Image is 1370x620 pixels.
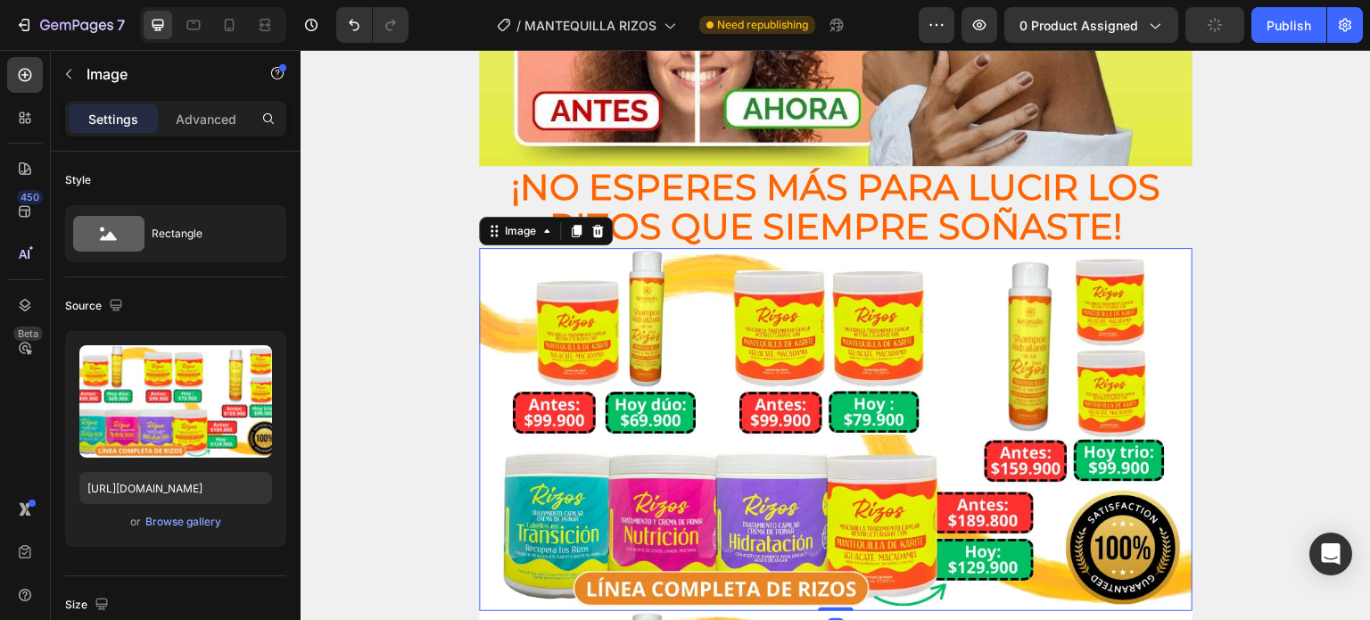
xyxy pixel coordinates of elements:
div: Open Intercom Messenger [1309,533,1352,575]
div: Size [65,593,112,617]
div: Publish [1267,16,1311,35]
div: Rectangle [152,213,260,254]
button: Publish [1251,7,1326,43]
button: 0 product assigned [1004,7,1178,43]
div: 450 [17,190,43,204]
input: https://example.com/image.jpg [79,472,272,504]
div: Beta [13,327,43,341]
span: Need republishing [717,17,808,33]
p: 7 [117,14,125,36]
iframe: Design area [301,50,1370,620]
p: Image [87,63,238,85]
span: / [516,16,521,35]
div: Style [65,172,91,188]
div: Undo/Redo [336,7,409,43]
div: Source [65,294,127,318]
button: 7 [7,7,133,43]
button: Browse gallery [144,513,222,531]
p: Advanced [176,110,236,128]
p: Settings [88,110,138,128]
span: or [130,511,141,533]
div: Browse gallery [145,514,221,530]
div: 0 [526,568,544,583]
img: preview-image [79,345,272,458]
span: 0 product assigned [1019,16,1138,35]
span: MANTEQUILLA RIZOS [524,16,656,35]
